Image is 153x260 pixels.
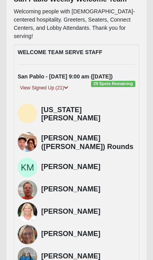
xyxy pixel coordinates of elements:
strong: San Pablo - [DATE] 9:00 am ([DATE]) [18,73,113,80]
h4: [PERSON_NAME] [41,230,135,238]
h4: [PERSON_NAME] [41,185,135,194]
p: Welcoming people with [DEMOGRAPHIC_DATA]-centered hospitality. Greeters, Seaters, Connect Centers... [14,7,139,40]
h4: [PERSON_NAME] [41,207,135,216]
a: View Signed Up (21) [18,84,71,92]
span: 29 Spots Remaining [91,81,135,87]
img: Kariyah Maceno [18,158,37,177]
img: Jennifer Massey [18,225,37,244]
img: Amy (amanda) Rounds [18,132,37,152]
h4: [PERSON_NAME] [41,163,135,171]
img: Jeff Cosgrove [18,180,37,200]
img: Pam Cosgrove [18,202,37,222]
img: Virginia Gifford [18,104,37,123]
h4: [US_STATE][PERSON_NAME] [41,106,135,123]
h4: [PERSON_NAME] ([PERSON_NAME]) Rounds [41,134,135,151]
strong: WELCOME TEAM SERVE STAFF [18,49,102,55]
